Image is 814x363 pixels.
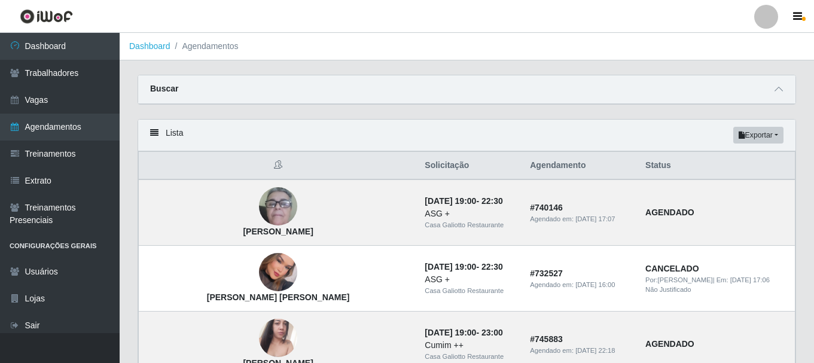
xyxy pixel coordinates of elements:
time: 23:00 [481,328,503,337]
nav: breadcrumb [120,33,814,60]
div: Não Justificado [645,285,788,295]
th: Status [638,152,795,180]
div: | Em: [645,275,788,285]
strong: CANCELADO [645,264,699,273]
div: Agendado em: [530,214,631,224]
img: CoreUI Logo [20,9,73,24]
div: Casa Galiotto Restaurante [425,286,516,296]
div: ASG + [425,273,516,286]
th: Agendamento [523,152,638,180]
div: Agendado em: [530,346,631,356]
strong: [PERSON_NAME] [243,227,313,236]
a: Dashboard [129,41,170,51]
time: 22:30 [481,196,503,206]
div: Casa Galiotto Restaurante [425,352,516,362]
strong: [PERSON_NAME] [PERSON_NAME] [207,292,350,302]
strong: - [425,262,502,272]
strong: - [425,196,502,206]
button: Exportar [733,127,783,144]
strong: # 745883 [530,334,563,344]
strong: Buscar [150,84,178,93]
time: 22:30 [481,262,503,272]
img: Jéssica Mayara Lima [259,245,297,300]
div: ASG + [425,208,516,220]
strong: AGENDADO [645,208,694,217]
strong: # 740146 [530,203,563,212]
div: Cumim ++ [425,339,516,352]
span: Por: [PERSON_NAME] [645,276,713,283]
time: [DATE] 22:18 [575,347,615,354]
li: Agendamentos [170,40,239,53]
div: Lista [138,120,795,151]
strong: AGENDADO [645,339,694,349]
time: [DATE] 19:00 [425,328,476,337]
div: Casa Galiotto Restaurante [425,220,516,230]
time: [DATE] 16:00 [575,281,615,288]
time: [DATE] 19:00 [425,196,476,206]
strong: # 732527 [530,269,563,278]
time: [DATE] 17:07 [575,215,615,222]
time: [DATE] 19:00 [425,262,476,272]
img: Sandra Maria Barros Roma [259,167,297,246]
time: [DATE] 17:06 [730,276,770,283]
th: Solicitação [417,152,523,180]
div: Agendado em: [530,280,631,290]
strong: - [425,328,502,337]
